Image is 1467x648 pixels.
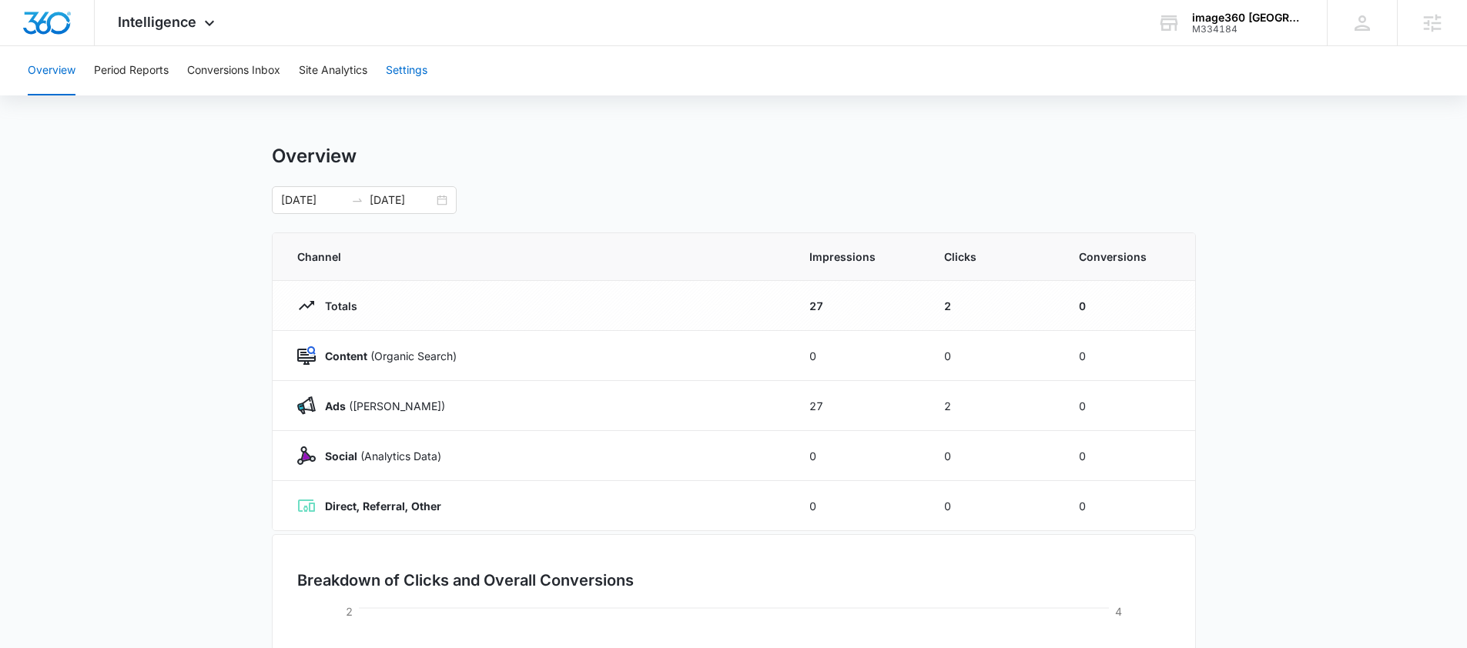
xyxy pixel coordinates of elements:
td: 0 [1060,431,1195,481]
img: Content [297,346,316,365]
p: Totals [316,298,357,314]
span: Intelligence [118,14,196,30]
div: account id [1192,24,1305,35]
td: 0 [791,481,926,531]
strong: Content [325,349,367,362]
td: 2 [926,381,1060,431]
input: End date [370,192,434,209]
strong: Ads [325,399,346,413]
span: Conversions [1079,249,1171,265]
span: swap-right [351,194,363,206]
strong: Social [325,449,357,463]
td: 0 [926,481,1060,531]
button: Settings [386,46,427,95]
img: Ads [297,396,316,415]
td: 0 [791,331,926,381]
td: 27 [791,381,926,431]
tspan: 4 [1115,605,1122,618]
input: Start date [281,192,345,209]
td: 0 [926,331,1060,381]
td: 0 [1060,481,1195,531]
tspan: 2 [346,605,353,618]
strong: Direct, Referral, Other [325,499,441,513]
td: 0 [791,431,926,481]
button: Period Reports [94,46,169,95]
img: Social [297,446,316,465]
span: to [351,194,363,206]
td: 0 [1060,281,1195,331]
button: Overview [28,46,75,95]
button: Site Analytics [299,46,367,95]
span: Impressions [809,249,907,265]
td: 0 [1060,381,1195,431]
td: 2 [926,281,1060,331]
h1: Overview [272,145,357,168]
span: Clicks [944,249,1042,265]
h3: Breakdown of Clicks and Overall Conversions [297,569,634,592]
span: Channel [297,249,772,265]
p: (Organic Search) [316,348,457,364]
div: account name [1192,12,1305,24]
button: Conversions Inbox [187,46,280,95]
td: 27 [791,281,926,331]
p: ([PERSON_NAME]) [316,398,445,414]
td: 0 [926,431,1060,481]
p: (Analytics Data) [316,448,441,464]
td: 0 [1060,331,1195,381]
